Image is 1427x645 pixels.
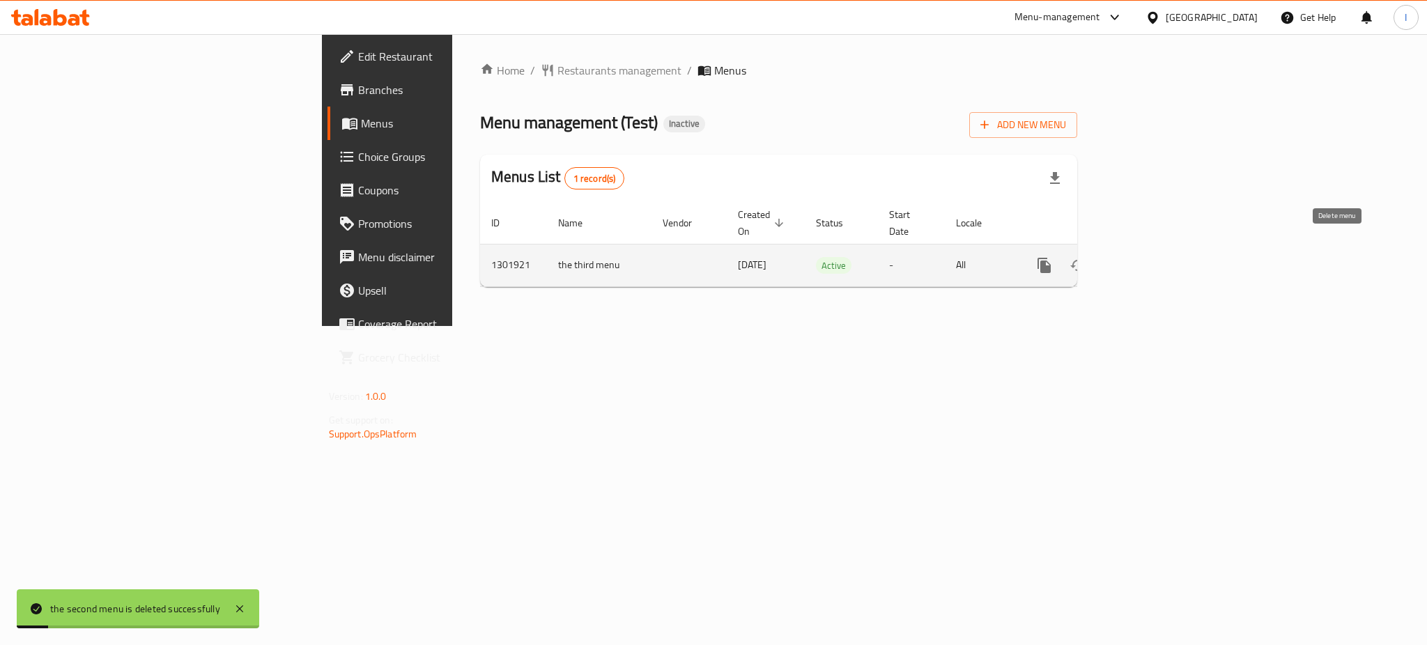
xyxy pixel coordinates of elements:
[945,244,1017,286] td: All
[50,601,220,616] div: the second menu is deleted successfully
[491,215,518,231] span: ID
[358,182,549,199] span: Coupons
[663,118,705,130] span: Inactive
[358,148,549,165] span: Choice Groups
[327,107,560,140] a: Menus
[480,62,1077,79] nav: breadcrumb
[738,206,788,240] span: Created On
[480,107,658,138] span: Menu management ( Test )
[663,116,705,132] div: Inactive
[1038,162,1072,195] div: Export file
[358,316,549,332] span: Coverage Report
[358,215,549,232] span: Promotions
[956,215,1000,231] span: Locale
[329,411,393,429] span: Get support on:
[687,62,692,79] li: /
[327,240,560,274] a: Menu disclaimer
[541,62,681,79] a: Restaurants management
[327,207,560,240] a: Promotions
[358,81,549,98] span: Branches
[969,112,1077,138] button: Add New Menu
[1405,10,1407,25] span: I
[816,258,851,274] span: Active
[547,244,651,286] td: the third menu
[327,173,560,207] a: Coupons
[327,140,560,173] a: Choice Groups
[816,215,861,231] span: Status
[358,349,549,366] span: Grocery Checklist
[327,73,560,107] a: Branches
[738,256,766,274] span: [DATE]
[816,257,851,274] div: Active
[564,167,625,189] div: Total records count
[980,116,1066,134] span: Add New Menu
[878,244,945,286] td: -
[558,215,601,231] span: Name
[889,206,928,240] span: Start Date
[327,307,560,341] a: Coverage Report
[1166,10,1258,25] div: [GEOGRAPHIC_DATA]
[329,387,363,405] span: Version:
[1015,9,1100,26] div: Menu-management
[358,48,549,65] span: Edit Restaurant
[1017,202,1173,244] th: Actions
[329,425,417,443] a: Support.OpsPlatform
[361,115,549,132] span: Menus
[714,62,746,79] span: Menus
[327,40,560,73] a: Edit Restaurant
[491,166,624,189] h2: Menus List
[480,202,1173,287] table: enhanced table
[358,249,549,265] span: Menu disclaimer
[557,62,681,79] span: Restaurants management
[663,215,710,231] span: Vendor
[358,282,549,299] span: Upsell
[1028,249,1061,282] button: more
[1061,249,1095,282] button: Change Status
[365,387,387,405] span: 1.0.0
[327,341,560,374] a: Grocery Checklist
[327,274,560,307] a: Upsell
[565,172,624,185] span: 1 record(s)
